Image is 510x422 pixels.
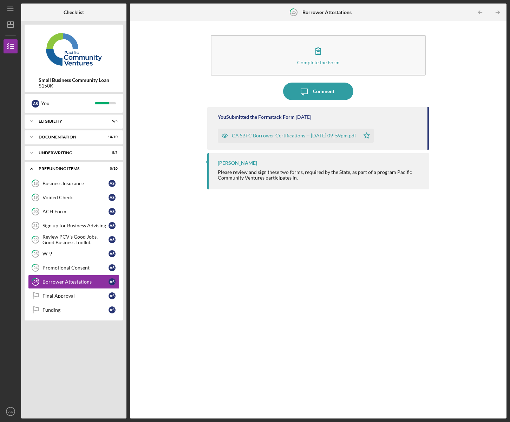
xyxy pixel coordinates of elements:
div: A S [109,264,116,271]
div: A S [109,180,116,187]
a: 19Voided CheckAS [28,190,119,204]
a: FundingAS [28,303,119,317]
a: 18Business InsuranceAS [28,176,119,190]
a: 23W-9AS [28,247,119,261]
tspan: 18 [33,181,38,186]
div: Final Approval [42,293,109,299]
tspan: 21 [33,223,38,228]
tspan: 20 [33,209,38,214]
div: Documentation [39,135,100,139]
div: A S [109,278,116,285]
button: Complete the Form [211,35,425,76]
div: Underwriting [39,151,100,155]
tspan: 24 [33,266,38,270]
a: 25Borrower AttestationsAS [28,275,119,289]
div: Complete the Form [297,60,340,65]
div: Funding [42,307,109,313]
text: AS [8,410,13,414]
div: A S [109,208,116,215]
div: ACH Form [42,209,109,214]
div: A S [109,222,116,229]
div: 5 / 5 [105,151,118,155]
a: Final ApprovalAS [28,289,119,303]
div: Borrower Attestations [42,279,109,285]
button: AS [4,404,18,418]
tspan: 25 [33,280,38,284]
div: Eligibility [39,119,100,123]
a: 24Promotional ConsentAS [28,261,119,275]
a: 20ACH FormAS [28,204,119,219]
div: A S [109,306,116,313]
div: A S [109,250,116,257]
b: Checklist [64,9,84,15]
div: W-9 [42,251,109,257]
a: 21Sign up for Business AdvisingAS [28,219,119,233]
div: Voided Check [42,195,109,200]
div: You [41,97,95,109]
img: Product logo [25,28,123,70]
time: 2025-08-21 01:59 [296,114,311,120]
div: [PERSON_NAME] [218,160,257,166]
div: Comment [313,83,334,100]
div: 5 / 5 [105,119,118,123]
div: Promotional Consent [42,265,109,271]
button: Comment [283,83,353,100]
div: Business Insurance [42,181,109,186]
b: Small Business Community Loan [39,77,109,83]
button: CA SBFC Borrower Certifications -- [DATE] 09_59pm.pdf [218,129,374,143]
div: A S [109,292,116,299]
tspan: 22 [33,238,38,242]
div: 10 / 10 [105,135,118,139]
div: A S [109,236,116,243]
a: 22Review PCV's Good Jobs, Good Business ToolkitAS [28,233,119,247]
div: Please review and sign these two forms, required by the State, as part of a program Pacific Commu... [218,169,422,181]
tspan: 23 [33,252,38,256]
div: Prefunding Items [39,167,100,171]
div: A S [32,100,39,108]
div: Sign up for Business Advising [42,223,109,228]
div: A S [109,194,116,201]
div: Review PCV's Good Jobs, Good Business Toolkit [42,234,109,245]
tspan: 19 [33,195,38,200]
div: $150K [39,83,109,89]
tspan: 25 [292,10,296,14]
b: Borrower Attestations [302,9,352,15]
div: CA SBFC Borrower Certifications -- [DATE] 09_59pm.pdf [232,133,356,138]
div: You Submitted the Formstack Form [218,114,295,120]
div: 0 / 10 [105,167,118,171]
